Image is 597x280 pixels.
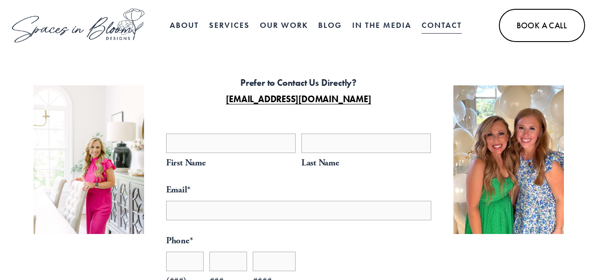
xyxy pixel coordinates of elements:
[226,93,371,105] a: [EMAIL_ADDRESS][DOMAIN_NAME]
[166,182,431,198] label: Email
[170,17,199,35] a: About
[240,77,357,88] strong: Prefer to Contact Us Directly?
[422,17,462,35] a: Contact
[253,252,296,271] input: ####
[166,155,296,171] span: First Name
[209,252,247,271] input: ###
[166,233,193,249] legend: Phone
[209,17,250,35] a: Services
[301,134,431,153] input: Last Name
[260,17,308,35] a: Our Work
[499,9,585,42] a: Book A Call
[301,155,431,171] span: Last Name
[166,134,296,153] input: First Name
[318,17,342,35] a: Blog
[352,17,411,35] a: In the Media
[166,252,204,271] input: (###)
